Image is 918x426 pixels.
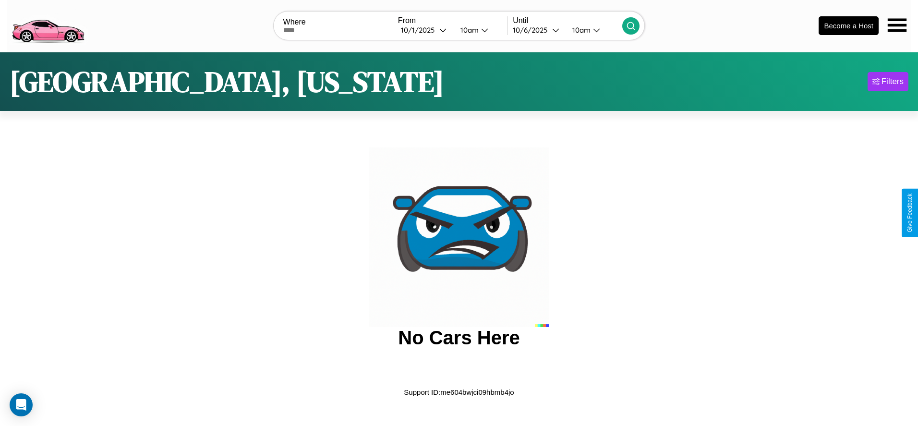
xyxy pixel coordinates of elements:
[10,62,444,101] h1: [GEOGRAPHIC_DATA], [US_STATE]
[453,25,507,35] button: 10am
[398,25,453,35] button: 10/1/2025
[819,16,879,35] button: Become a Host
[283,18,393,26] label: Where
[7,5,88,45] img: logo
[868,72,908,91] button: Filters
[404,386,514,399] p: Support ID: me604bwjci09hbmb4jo
[906,194,913,232] div: Give Feedback
[456,25,481,35] div: 10am
[398,327,519,349] h2: No Cars Here
[401,25,439,35] div: 10 / 1 / 2025
[568,25,593,35] div: 10am
[10,393,33,416] div: Open Intercom Messenger
[513,25,552,35] div: 10 / 6 / 2025
[398,16,507,25] label: From
[882,77,904,86] div: Filters
[513,16,622,25] label: Until
[565,25,622,35] button: 10am
[369,147,549,327] img: car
